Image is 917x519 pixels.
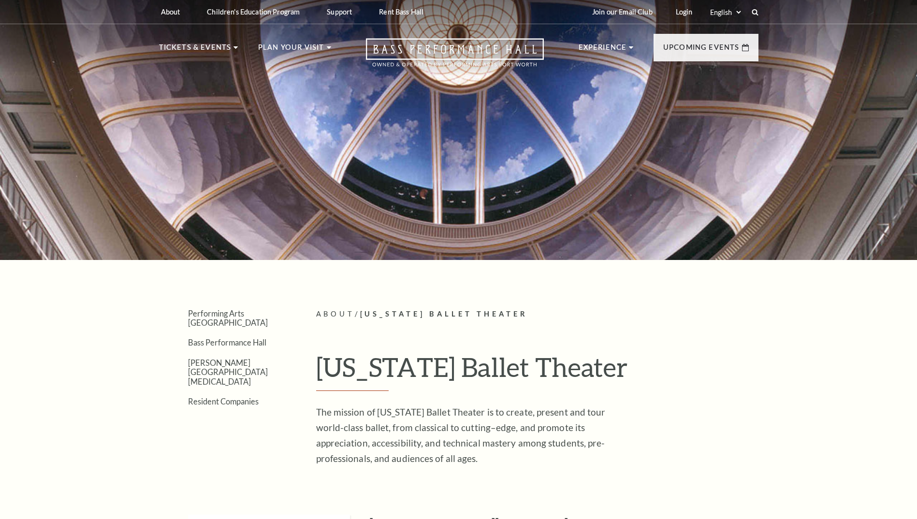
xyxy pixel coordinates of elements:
[316,351,758,391] h1: [US_STATE] Ballet Theater
[188,309,268,327] a: Performing Arts [GEOGRAPHIC_DATA]
[188,338,266,347] a: Bass Performance Hall
[188,358,268,386] a: [PERSON_NAME][GEOGRAPHIC_DATA][MEDICAL_DATA]
[161,8,180,16] p: About
[663,42,740,59] p: Upcoming Events
[316,308,758,320] p: /
[379,8,423,16] p: Rent Bass Hall
[207,8,300,16] p: Children's Education Program
[327,8,352,16] p: Support
[188,397,259,406] a: Resident Companies
[258,42,324,59] p: Plan Your Visit
[316,404,630,466] p: The mission of [US_STATE] Ballet Theater is to create, present and tour world-class ballet, from ...
[579,42,627,59] p: Experience
[316,310,355,318] span: About
[159,42,232,59] p: Tickets & Events
[360,310,528,318] span: [US_STATE] Ballet Theater
[708,8,742,17] select: Select:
